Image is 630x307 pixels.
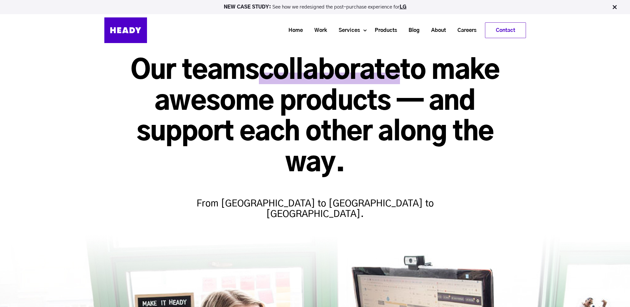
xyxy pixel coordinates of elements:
a: About [423,24,449,36]
img: Close Bar [611,4,618,11]
a: Products [367,24,400,36]
a: LG [400,5,407,10]
a: Services [330,24,363,36]
img: Heady_Logo_Web-01 (1) [104,17,147,43]
h4: From [GEOGRAPHIC_DATA] to [GEOGRAPHIC_DATA] to [GEOGRAPHIC_DATA]. [187,185,443,220]
a: Blog [400,24,423,36]
div: Navigation Menu [154,22,526,38]
a: Contact [485,23,526,38]
a: Home [280,24,306,36]
strong: NEW CASE STUDY: [224,5,272,10]
span: collaborate [259,58,400,84]
h1: Our teams to make awesome products — and support each other along the way. [104,56,526,179]
a: Work [306,24,330,36]
a: Careers [449,24,480,36]
p: See how we redesigned the post-purchase experience for [3,5,627,10]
